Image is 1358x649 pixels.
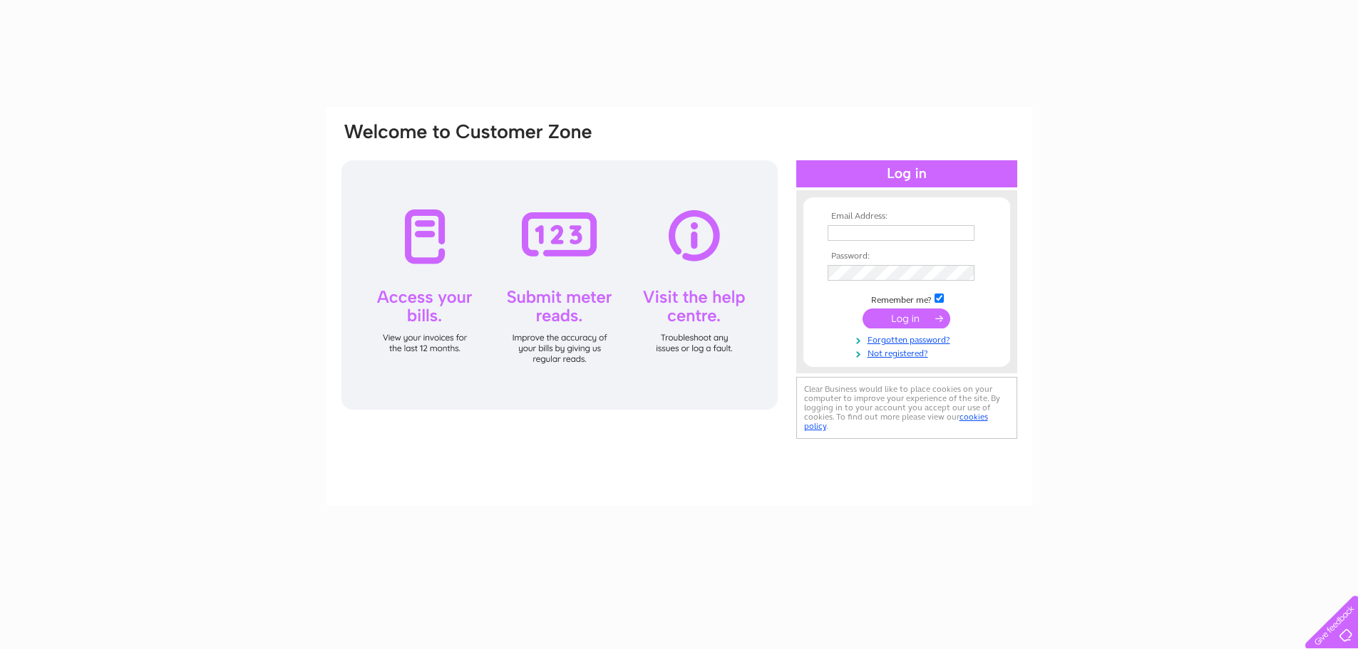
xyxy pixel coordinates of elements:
a: Forgotten password? [828,332,989,346]
a: Not registered? [828,346,989,359]
div: Clear Business would like to place cookies on your computer to improve your experience of the sit... [796,377,1017,439]
th: Password: [824,251,989,261]
a: cookies policy [804,412,988,431]
td: Remember me? [824,291,989,306]
th: Email Address: [824,212,989,222]
input: Submit [863,308,950,328]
